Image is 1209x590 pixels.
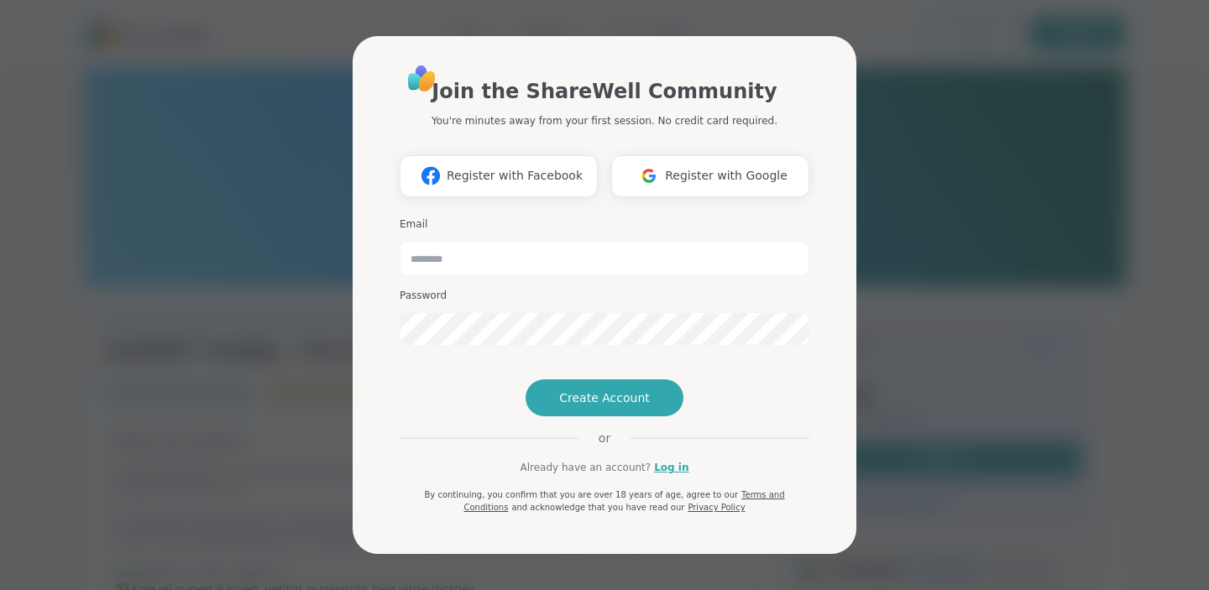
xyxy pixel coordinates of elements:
[520,460,651,475] span: Already have an account?
[654,460,688,475] a: Log in
[665,167,788,185] span: Register with Google
[559,389,650,406] span: Create Account
[400,217,809,232] h3: Email
[511,503,684,512] span: and acknowledge that you have read our
[447,167,583,185] span: Register with Facebook
[633,160,665,191] img: ShareWell Logomark
[400,155,598,197] button: Register with Facebook
[463,490,784,512] a: Terms and Conditions
[432,76,777,107] h1: Join the ShareWell Community
[403,60,441,97] img: ShareWell Logo
[400,289,809,303] h3: Password
[415,160,447,191] img: ShareWell Logomark
[432,113,777,128] p: You're minutes away from your first session. No credit card required.
[688,503,745,512] a: Privacy Policy
[526,379,683,416] button: Create Account
[578,430,631,446] span: or
[611,155,809,197] button: Register with Google
[424,490,738,499] span: By continuing, you confirm that you are over 18 years of age, agree to our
